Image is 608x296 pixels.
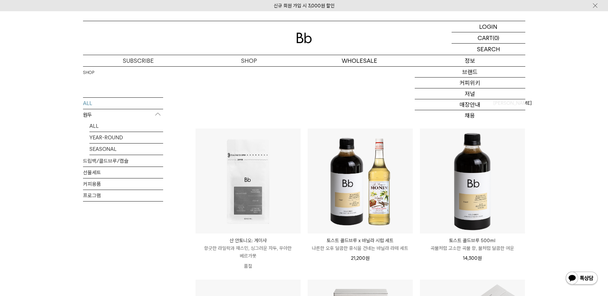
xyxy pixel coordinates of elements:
span: 원 [365,255,370,261]
p: 정보 [415,55,525,66]
p: 곡물처럼 고소한 곡물 향, 꿀처럼 달콤한 여운 [420,244,525,252]
a: 브랜드 [415,67,525,78]
a: 커피위키 [415,78,525,88]
p: LOGIN [479,21,497,32]
p: 산 안토니오: 게이샤 [196,237,301,244]
p: CART [478,32,493,43]
a: 채용 [415,110,525,121]
img: 카카오톡 채널 1:1 채팅 버튼 [565,271,598,286]
span: 원 [478,255,482,261]
a: 선물세트 [83,167,163,178]
p: 원두 [83,109,163,121]
img: 토스트 콜드브루 500ml [420,128,525,234]
p: (0) [493,32,499,43]
a: 산 안토니오: 게이샤 향긋한 라일락과 재스민, 싱그러운 자두, 우아한 베르가못 [196,237,301,260]
p: 나른한 오후 달콤한 휴식을 건네는 바닐라 라떼 세트 [308,244,413,252]
a: 토스트 콜드브루 x 바닐라 시럽 세트 나른한 오후 달콤한 휴식을 건네는 바닐라 라떼 세트 [308,237,413,252]
img: 토스트 콜드브루 x 바닐라 시럽 세트 [308,128,413,234]
a: ALL [83,98,163,109]
a: 토스트 콜드브루 500ml 곡물처럼 고소한 곡물 향, 꿀처럼 달콤한 여운 [420,237,525,252]
a: 커피용품 [83,178,163,190]
a: SHOP [194,55,304,66]
a: LOGIN [452,21,525,32]
p: 품절 [196,260,301,273]
img: 산 안토니오: 게이샤 [196,128,301,234]
a: SUBSCRIBE [83,55,194,66]
img: 로고 [296,33,312,43]
a: 저널 [415,88,525,99]
a: 프로그램 [83,190,163,201]
p: 향긋한 라일락과 재스민, 싱그러운 자두, 우아한 베르가못 [196,244,301,260]
a: SHOP [83,70,94,76]
a: CART (0) [452,32,525,44]
a: ALL [89,120,163,132]
span: 21,200 [351,255,370,261]
a: 매장안내 [415,99,525,110]
p: 토스트 콜드브루 500ml [420,237,525,244]
a: 신규 회원 가입 시 3,000원 할인 [274,3,335,9]
span: 14,300 [463,255,482,261]
a: 드립백/콜드브루/캡슐 [83,155,163,167]
p: WHOLESALE [304,55,415,66]
a: YEAR-ROUND [89,132,163,143]
a: SEASONAL [89,144,163,155]
p: SEARCH [477,44,500,55]
p: 토스트 콜드브루 x 바닐라 시럽 세트 [308,237,413,244]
